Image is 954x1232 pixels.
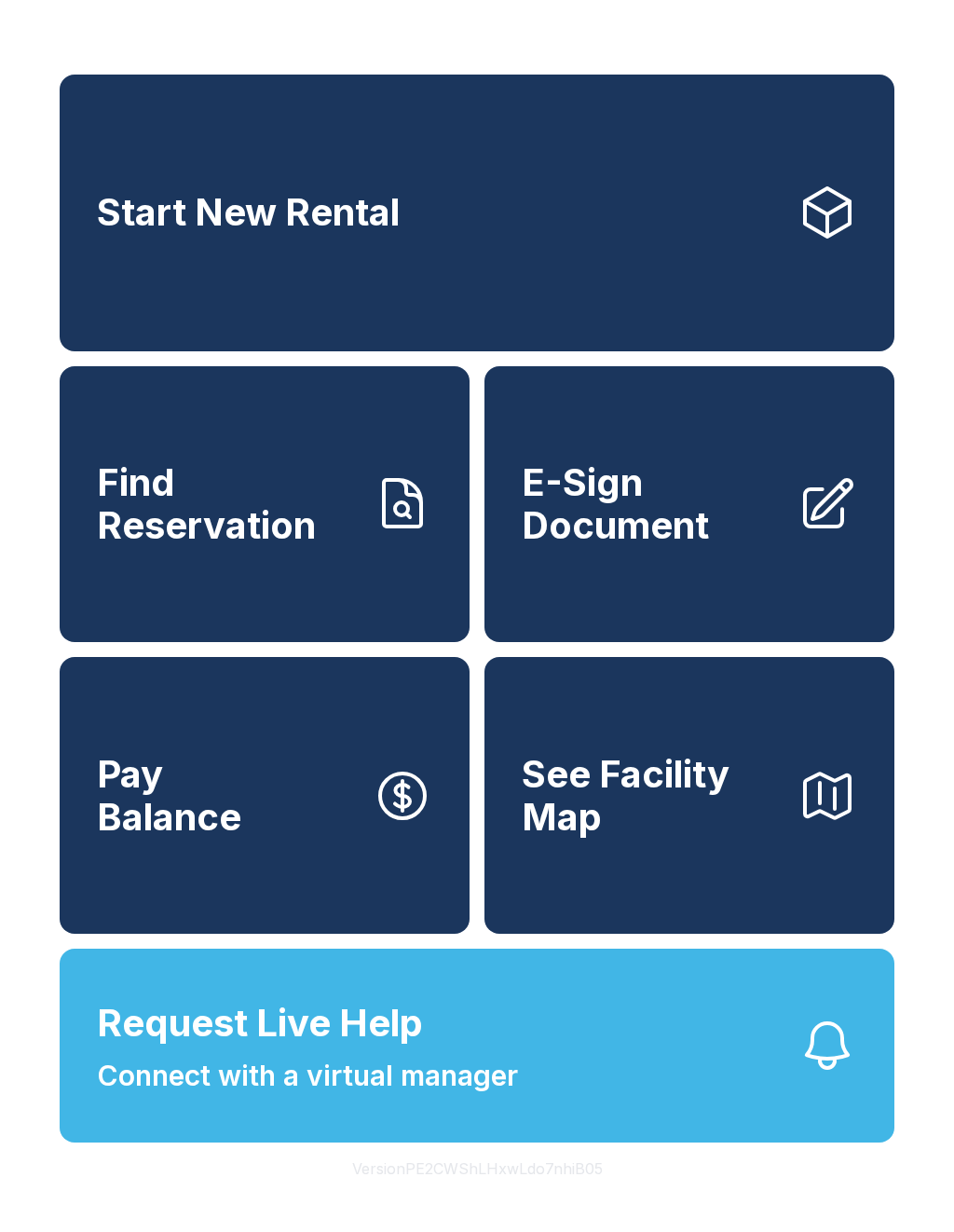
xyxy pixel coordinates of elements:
[60,949,894,1143] button: Request Live HelpConnect with a virtual manager
[484,366,894,643] a: E-Sign Document
[484,657,894,934] button: See Facility Map
[522,461,783,546] span: E-Sign Document
[60,366,470,643] a: Find Reservation
[337,1143,618,1195] button: VersionPE2CWShLHxwLdo7nhiB05
[97,1055,518,1097] span: Connect with a virtual manager
[522,753,783,838] span: See Facility Map
[97,995,423,1051] span: Request Live Help
[60,75,894,351] a: Start New Rental
[97,753,241,838] span: Pay Balance
[60,657,470,934] a: PayBalance
[97,191,400,234] span: Start New Rental
[97,461,358,546] span: Find Reservation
